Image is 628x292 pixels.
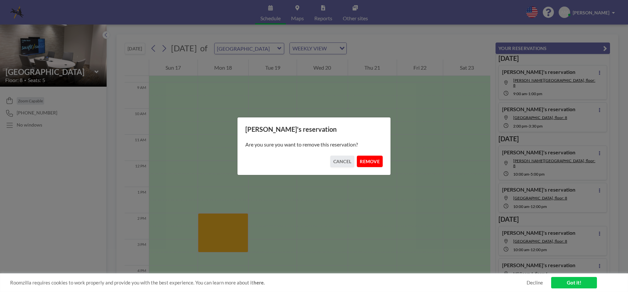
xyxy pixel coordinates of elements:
[253,280,265,285] a: here.
[245,141,383,148] p: Are you sure you want to remove this reservation?
[527,280,543,286] a: Decline
[357,156,383,167] button: REMOVE
[551,277,597,288] a: Got it!
[330,156,355,167] button: CANCEL
[10,280,527,286] span: Roomzilla requires cookies to work properly and provide you with the best experience. You can lea...
[245,125,383,133] h3: [PERSON_NAME]'s reservation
